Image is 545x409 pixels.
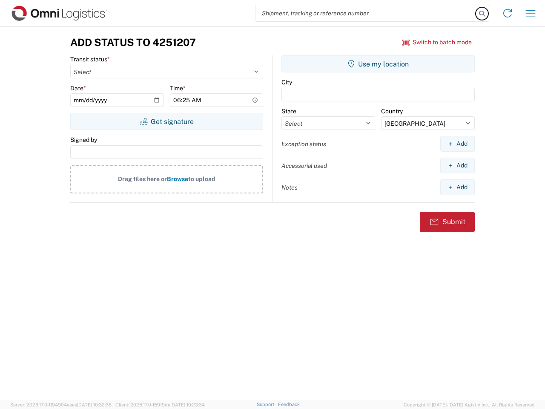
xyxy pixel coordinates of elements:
span: [DATE] 10:32:38 [77,402,112,407]
a: Feedback [278,402,300,407]
label: State [281,107,296,115]
label: Accessorial used [281,162,327,170]
span: Copyright © [DATE]-[DATE] Agistix Inc., All Rights Reserved [404,401,535,409]
span: Client: 2025.17.0-159f9de [115,402,205,407]
span: Drag files here or [118,176,167,182]
span: to upload [188,176,215,182]
button: Use my location [281,55,475,72]
button: Switch to batch mode [402,35,472,49]
label: Notes [281,184,298,191]
button: Submit [420,212,475,232]
label: Exception status [281,140,326,148]
label: Time [170,84,186,92]
button: Add [440,158,475,173]
label: Date [70,84,86,92]
input: Shipment, tracking or reference number [255,5,476,21]
h3: Add Status to 4251207 [70,36,196,49]
span: [DATE] 10:23:34 [170,402,205,407]
button: Get signature [70,113,263,130]
span: Server: 2025.17.0-1194904eeae [10,402,112,407]
a: Support [257,402,278,407]
label: Signed by [70,136,97,144]
button: Add [440,136,475,152]
label: Transit status [70,55,110,63]
label: City [281,78,292,86]
label: Country [381,107,403,115]
button: Add [440,179,475,195]
span: Browse [167,176,188,182]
